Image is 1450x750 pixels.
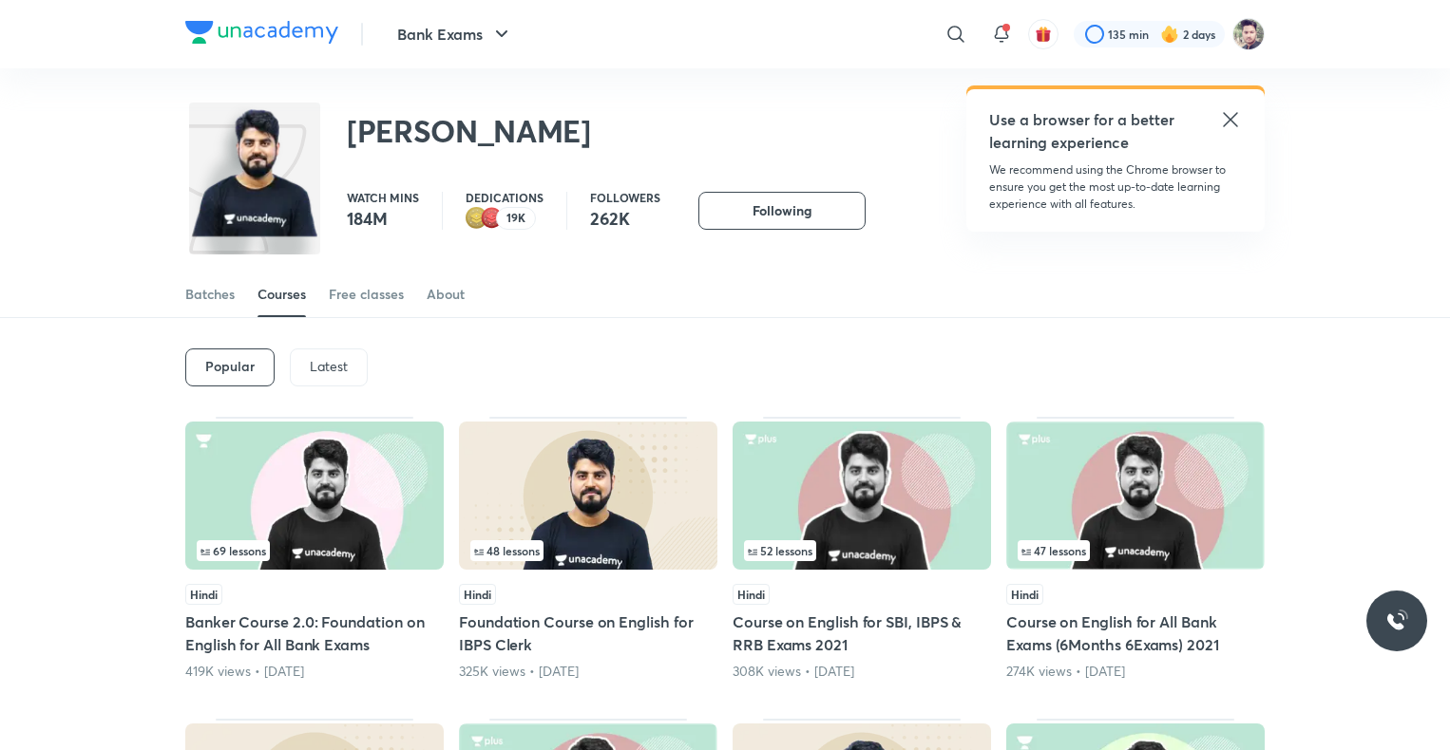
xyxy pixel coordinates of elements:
[1035,26,1052,43] img: avatar
[258,272,306,317] a: Courses
[470,540,706,561] div: left
[1006,662,1265,681] div: 274K views • 4 years ago
[185,610,444,656] h5: Banker Course 2.0: Foundation on English for All Bank Exams
[590,192,660,203] p: Followers
[744,540,980,561] div: left
[205,359,255,374] h6: Popular
[347,192,419,203] p: Watch mins
[386,15,525,53] button: Bank Exams
[427,272,465,317] a: About
[753,201,811,220] span: Following
[197,540,432,561] div: infosection
[744,540,980,561] div: infocontainer
[698,192,866,230] button: Following
[310,359,348,374] p: Latest
[1006,422,1265,570] img: Thumbnail
[733,584,770,605] span: Hindi
[466,192,544,203] p: Dedications
[474,545,540,556] span: 48 lessons
[506,212,525,225] p: 19K
[197,540,432,561] div: infocontainer
[1006,584,1043,605] span: Hindi
[470,540,706,561] div: infosection
[1018,540,1253,561] div: infosection
[733,662,991,681] div: 308K views • 4 years ago
[733,417,991,681] div: Course on English for SBI, IBPS & RRB Exams 2021
[733,610,991,656] h5: Course on English for SBI, IBPS & RRB Exams 2021
[347,207,419,230] p: 184M
[1006,610,1265,656] h5: Course on English for All Bank Exams (6Months 6Exams) 2021
[748,545,812,556] span: 52 lessons
[1160,25,1179,44] img: streak
[744,540,980,561] div: infosection
[329,285,404,304] div: Free classes
[329,272,404,317] a: Free classes
[459,662,717,681] div: 325K views • 4 years ago
[185,422,444,570] img: Thumbnail
[185,584,222,605] span: Hindi
[459,417,717,681] div: Foundation Course on English for IBPS Clerk
[185,272,235,317] a: Batches
[1021,545,1086,556] span: 47 lessons
[459,584,496,605] span: Hindi
[459,610,717,656] h5: Foundation Course on English for IBPS Clerk
[989,108,1178,154] h5: Use a browser for a better learning experience
[185,21,338,48] a: Company Logo
[1028,19,1059,49] button: avatar
[185,417,444,681] div: Banker Course 2.0: Foundation on English for All Bank Exams
[1006,417,1265,681] div: Course on English for All Bank Exams (6Months 6Exams) 2021
[185,285,235,304] div: Batches
[459,422,717,570] img: Thumbnail
[200,545,266,556] span: 69 lessons
[189,106,320,239] img: class
[185,21,338,44] img: Company Logo
[733,422,991,570] img: Thumbnail
[1018,540,1253,561] div: infocontainer
[1232,18,1265,50] img: chetnanand thakur
[481,207,504,230] img: educator badge1
[197,540,432,561] div: left
[1018,540,1253,561] div: left
[185,662,444,681] div: 419K views • 3 years ago
[989,161,1242,213] p: We recommend using the Chrome browser to ensure you get the most up-to-date learning experience w...
[470,540,706,561] div: infocontainer
[347,112,591,150] h2: [PERSON_NAME]
[427,285,465,304] div: About
[466,207,488,230] img: educator badge2
[258,285,306,304] div: Courses
[590,207,660,230] p: 262K
[1385,609,1408,632] img: ttu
